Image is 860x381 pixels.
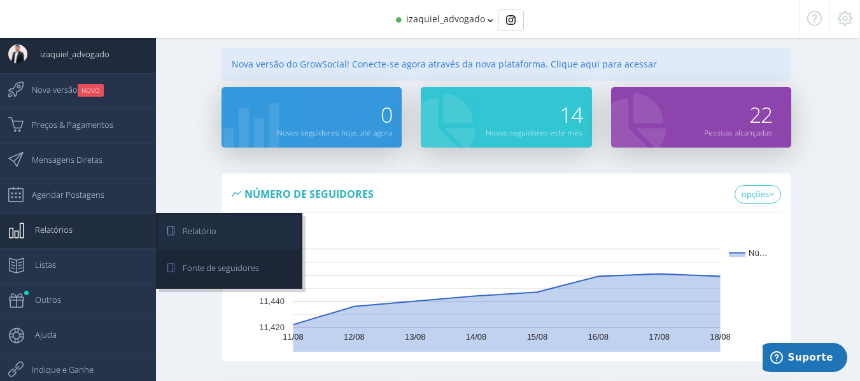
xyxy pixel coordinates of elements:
small: Novos seguidores este mês [486,127,582,137]
span: Ajuda [22,319,57,350]
text: 14/08 [465,333,486,342]
span: Agendar Postagens [19,179,104,211]
text: 12/08 [344,333,365,342]
text: 13/08 [405,333,426,342]
div: Basic example [498,10,524,31]
a: Relatório [158,215,300,250]
small: NOVO [78,84,104,97]
text: 18/08 [710,333,731,342]
span: izaquiel_advogado [27,38,109,70]
span: Preços & Pagamentos [19,109,113,141]
span: Mensagens Diretas [19,144,102,176]
span: Listas [22,249,56,281]
text: 11/08 [283,333,304,342]
img: Instagram_simple_icon.svg [506,15,516,25]
text: 11,420 [259,323,285,333]
text: 16/08 [588,333,609,342]
span: 14 [560,100,582,129]
span: 0 [381,100,392,129]
span: Outros [22,284,61,315]
a: Fonte de seguidores [158,252,300,287]
text: 17/08 [649,333,670,342]
svg: A chart. [232,225,782,352]
a: opções [735,185,781,204]
span: 22 [749,100,772,129]
span: Número de seguidores [244,187,374,201]
span: Nova versão [19,74,104,106]
text: 15/08 [526,333,547,342]
span: Relatório [170,215,216,247]
div: Nova versão do GrowSocial! Conecte-se agora através da nova plataforma. Clique aqui para acessar [222,48,792,81]
span: izaquiel_advogado [406,13,485,25]
span: Relatórios [22,214,73,246]
iframe: Abre um widget para que você possa encontrar mais informações [763,343,847,375]
text: 11,440 [259,297,285,307]
span: Fonte de seguidores [170,252,259,284]
img: User Image [8,45,27,64]
small: Novos seguidores hoje, até agora [277,127,392,137]
text: Nú… [749,249,768,258]
small: Pessoas alcançadas [704,127,772,137]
